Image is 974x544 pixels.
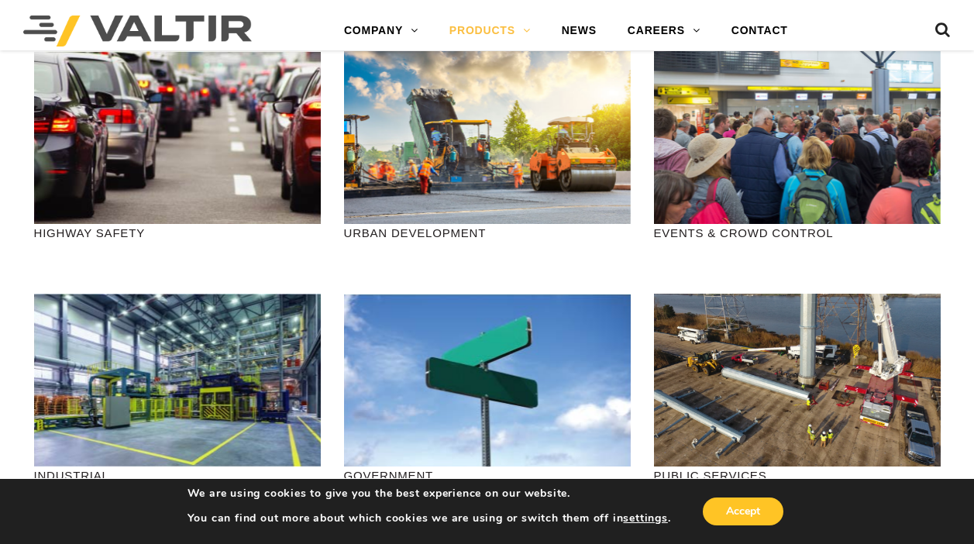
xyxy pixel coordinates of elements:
a: PRODUCTS [434,15,546,46]
p: EVENTS & CROWD CONTROL [654,224,941,242]
p: GOVERNMENT [344,467,631,484]
p: HIGHWAY SAFETY [34,224,321,242]
p: You can find out more about which cookies we are using or switch them off in . [188,511,671,525]
p: We are using cookies to give you the best experience on our website. [188,487,671,501]
a: CONTACT [716,15,804,46]
img: Valtir [23,15,252,46]
p: PUBLIC SERVICES [654,467,941,484]
button: settings [623,511,667,525]
a: NEWS [546,15,612,46]
p: INDUSTRIAL [34,467,321,484]
p: URBAN DEVELOPMENT [344,224,631,242]
button: Accept [703,498,783,525]
a: COMPANY [329,15,434,46]
a: CAREERS [612,15,716,46]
